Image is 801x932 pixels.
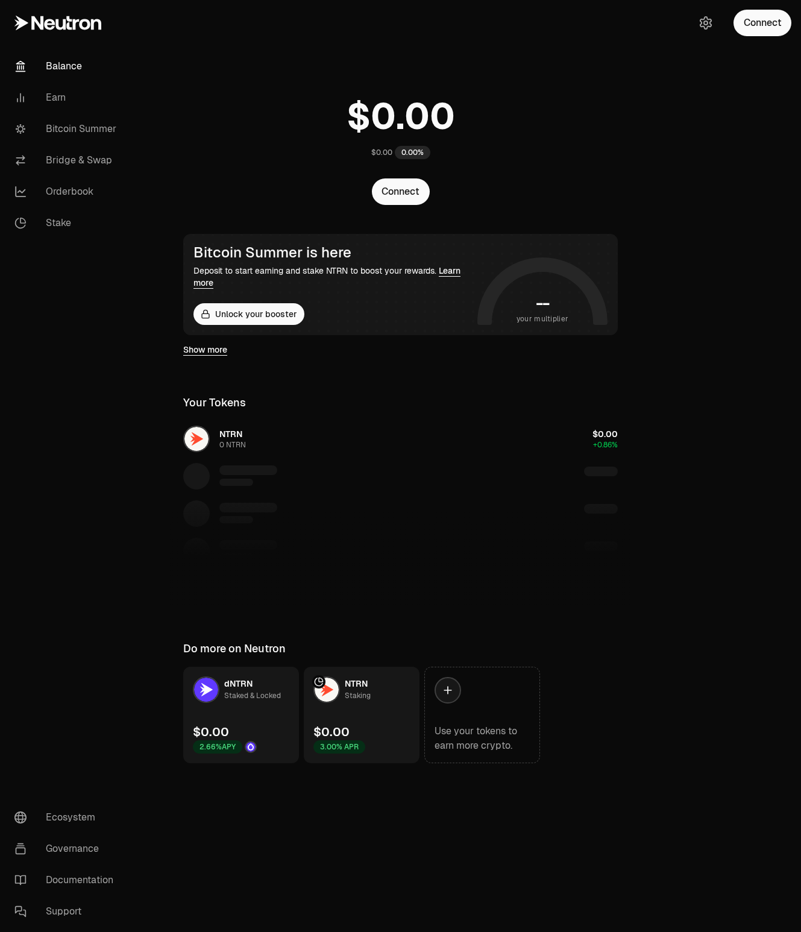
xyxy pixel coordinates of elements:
[5,176,130,207] a: Orderbook
[193,740,242,754] div: 2.66% APY
[224,690,281,702] div: Staked & Locked
[5,145,130,176] a: Bridge & Swap
[246,742,256,752] img: Drop
[313,740,365,754] div: 3.00% APR
[5,833,130,864] a: Governance
[183,394,246,411] div: Your Tokens
[372,178,430,205] button: Connect
[315,678,339,702] img: NTRN Logo
[424,667,540,763] a: Use your tokens to earn more crypto.
[5,864,130,896] a: Documentation
[193,244,473,261] div: Bitcoin Summer is here
[345,690,371,702] div: Staking
[5,896,130,927] a: Support
[313,723,350,740] div: $0.00
[5,51,130,82] a: Balance
[733,10,791,36] button: Connect
[193,303,304,325] button: Unlock your booster
[371,148,392,157] div: $0.00
[536,294,550,313] h1: --
[395,146,430,159] div: 0.00%
[183,344,227,356] a: Show more
[183,640,286,657] div: Do more on Neutron
[193,265,473,289] div: Deposit to start earning and stake NTRN to boost your rewards.
[5,802,130,833] a: Ecosystem
[5,113,130,145] a: Bitcoin Summer
[435,724,530,753] div: Use your tokens to earn more crypto.
[193,723,229,740] div: $0.00
[517,313,569,325] span: your multiplier
[5,82,130,113] a: Earn
[194,678,218,702] img: dNTRN Logo
[5,207,130,239] a: Stake
[183,667,299,763] a: dNTRN LogodNTRNStaked & Locked$0.002.66%APYDrop
[345,678,368,689] span: NTRN
[224,678,253,689] span: dNTRN
[304,667,419,763] a: NTRN LogoNTRNStaking$0.003.00% APR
